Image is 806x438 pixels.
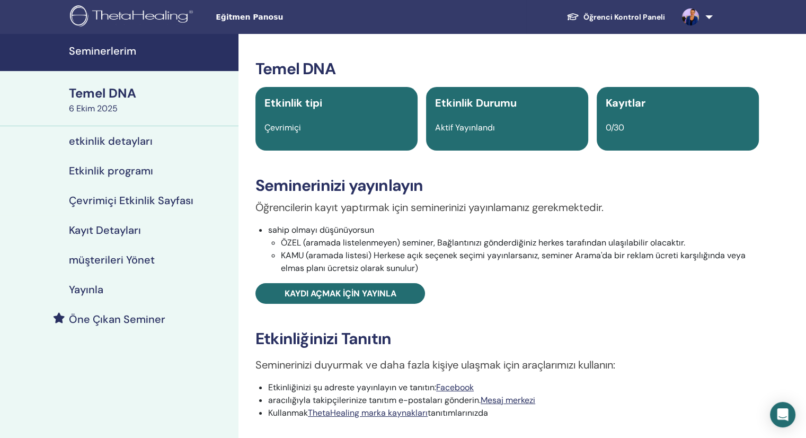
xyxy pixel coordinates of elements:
font: Kayıtlar [606,96,645,110]
a: Mesaj merkezi [481,395,535,406]
font: KAMU (aramada listesi) Herkese açık seçenek seçimi yayınlarsanız, seminer Arama'da bir reklam ücr... [281,250,746,274]
font: Yayınla [69,283,103,296]
font: müşterileri Yönet [69,253,155,267]
font: ÖZEL (aramada listelenmeyen) seminer, Bağlantınızı gönderdiğiniz herkes tarafından ulaşılabilir o... [281,237,685,248]
font: Kaydı açmak için yayınla [285,288,396,299]
a: Öğrenci Kontrol Paneli [558,7,674,27]
font: Seminerinizi duyurmak ve daha fazla kişiye ulaşmak için araçlarımızı kullanın: [255,358,615,372]
div: Intercom Messenger'ı açın [770,402,795,427]
img: graduation-cap-white.svg [566,12,579,21]
font: Etkinliğinizi Tanıtın [255,328,391,349]
font: Temel DNA [69,85,136,101]
font: aracılığıyla takipçilerinize tanıtım e-postaları gönderin. [268,395,481,406]
font: Etkinlik programı [69,164,153,178]
font: Seminerinizi yayınlayın [255,175,423,196]
font: Temel DNA [255,58,335,79]
font: 0/30 [606,122,624,133]
font: sahip olmayı düşünüyorsun [268,224,374,235]
font: Kullanmak [268,407,308,418]
a: ThetaHealing marka kaynakları [308,407,428,418]
font: 6 Ekim 2025 [69,103,118,114]
font: Eğitmen Panosu [216,13,283,21]
font: tanıtımlarınızda [428,407,488,418]
font: Etkinlik Durumu [435,96,517,110]
font: Öğrenci Kontrol Paneli [583,12,665,22]
a: Temel DNA6 Ekim 2025 [63,84,238,115]
a: Kaydı açmak için yayınla [255,283,425,304]
font: Etkinlik tipi [264,96,322,110]
font: Etkinliğinizi şu adreste yayınlayın ve tanıtın: [268,382,436,393]
font: Öne Çıkan Seminer [69,312,165,326]
font: Çevrimiçi Etkinlik Sayfası [69,194,193,207]
font: Kayıt Detayları [69,223,141,237]
font: Aktif Yayınlandı [435,122,495,133]
img: logo.png [70,5,197,29]
font: Facebook [436,382,474,393]
img: default.jpg [682,8,699,25]
font: etkinlik detayları [69,134,153,148]
font: Seminerlerim [69,44,136,58]
font: Çevrimiçi [264,122,301,133]
font: Öğrencilerin kayıt yaptırmak için seminerinizi yayınlamanız gerekmektedir. [255,200,604,214]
